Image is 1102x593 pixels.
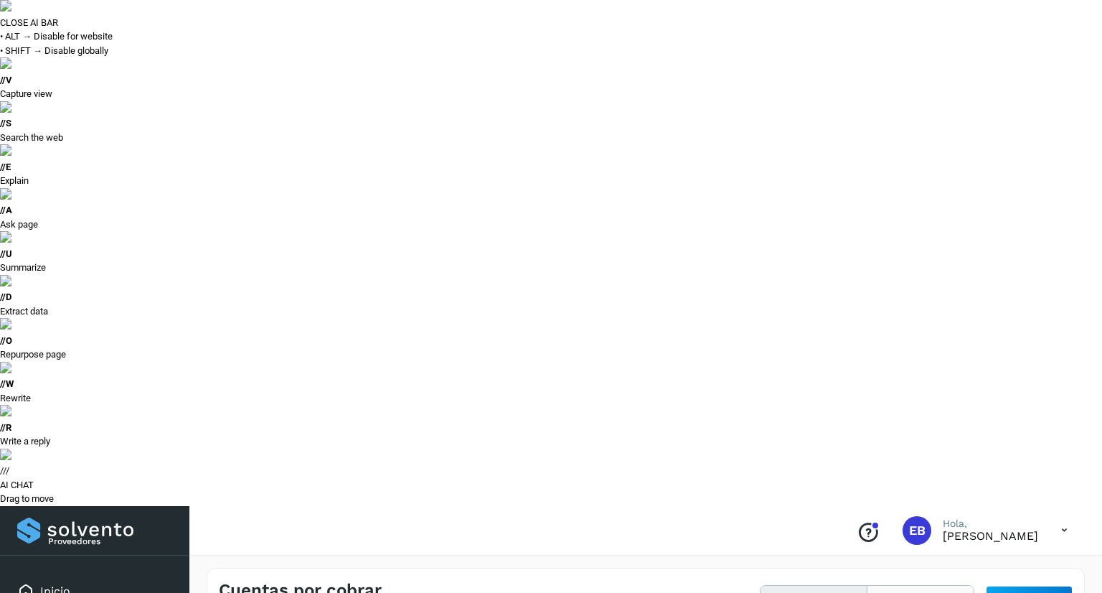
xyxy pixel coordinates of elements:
[943,529,1038,543] p: ERICK BOHORQUEZ MORENO
[48,536,172,546] p: Proveedores
[943,518,1038,530] p: Hola,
